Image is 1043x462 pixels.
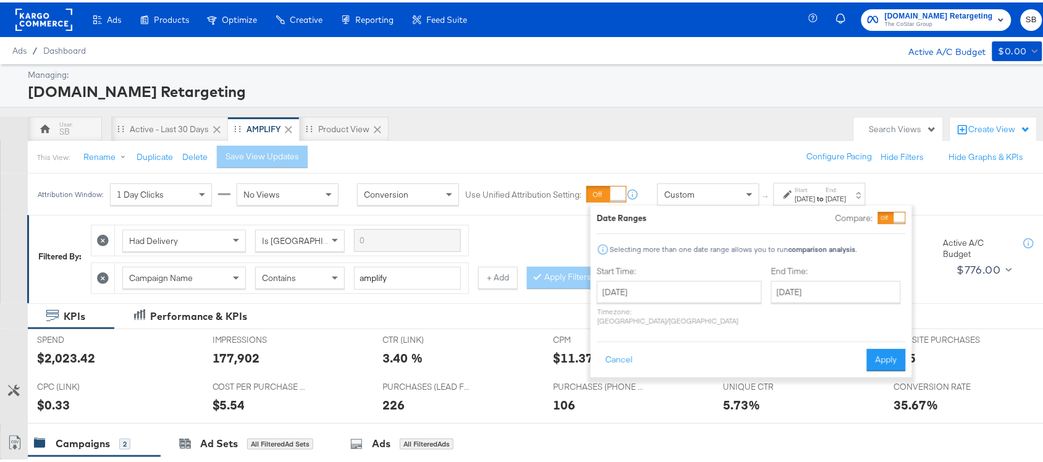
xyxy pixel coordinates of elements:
[43,43,86,53] a: Dashboard
[200,434,238,448] div: Ad Sets
[795,191,816,201] div: [DATE]
[28,67,1039,78] div: Managing:
[826,183,847,191] label: End:
[969,121,1031,133] div: Create View
[826,191,847,201] div: [DATE]
[893,379,986,390] span: CONVERSION RATE
[724,379,816,390] span: UNIQUE CTR
[117,187,164,198] span: 1 Day Clicks
[382,346,423,364] div: 3.40 %
[893,393,938,411] div: 35.67%
[597,210,647,222] div: Date Ranges
[382,393,405,411] div: 226
[28,78,1039,99] div: [DOMAIN_NAME] Retargeting
[426,12,467,22] span: Feed Suite
[553,393,575,411] div: 106
[27,43,43,53] span: /
[129,233,178,244] span: Had Delivery
[992,39,1042,59] button: $0.00
[1026,10,1037,25] span: SB
[382,332,475,343] span: CTR (LINK)
[117,123,124,130] div: Drag to reorder tab
[597,263,762,275] label: Start Time:
[478,264,518,287] button: + Add
[12,43,27,53] span: Ads
[107,12,121,22] span: Ads
[56,434,110,448] div: Campaigns
[137,149,173,161] button: Duplicate
[835,210,873,222] label: Compare:
[37,150,70,160] div: This View:
[861,7,1011,28] button: [DOMAIN_NAME] RetargetingThe CoStar Group
[130,121,209,133] div: Active - Last 30 Days
[664,187,695,198] span: Custom
[553,332,646,343] span: CPM
[290,12,323,22] span: Creative
[597,304,762,323] p: Timezone: [GEOGRAPHIC_DATA]/[GEOGRAPHIC_DATA]
[798,143,881,166] button: Configure Pacing
[771,263,906,275] label: End Time:
[885,17,993,27] span: The CoStar Group
[247,121,281,133] div: AMPLIFY
[795,183,816,191] label: Start:
[553,346,593,364] div: $11.37
[37,379,130,390] span: CPC (LINK)
[262,270,296,281] span: Contains
[213,332,305,343] span: IMPRESSIONS
[957,258,1001,277] div: $776.00
[1021,7,1042,28] button: SB
[64,307,85,321] div: KPIs
[243,187,280,198] span: No Views
[553,379,646,390] span: PURCHASES (PHONE CALL)
[75,144,139,166] button: Rename
[154,12,189,22] span: Products
[761,192,772,196] span: ↑
[952,258,1015,277] button: $776.00
[262,233,357,244] span: Is [GEOGRAPHIC_DATA]
[213,379,305,390] span: COST PER PURCHASE (WEBSITE EVENTS)
[37,332,130,343] span: SPEND
[354,227,461,250] input: Enter a search term
[949,149,1024,161] button: Hide Graphs & KPIs
[354,264,461,287] input: Enter a search term
[150,307,247,321] div: Performance & KPIs
[465,187,581,198] label: Use Unified Attribution Setting:
[885,7,993,20] span: [DOMAIN_NAME] Retargeting
[59,124,70,135] div: SB
[382,379,475,390] span: PURCHASES (LEAD FORM)
[867,346,906,369] button: Apply
[597,346,641,369] button: Cancel
[788,242,856,251] strong: comparison analysis
[119,436,130,447] div: 2
[372,434,391,448] div: Ads
[213,393,245,411] div: $5.54
[129,270,193,281] span: Campaign Name
[37,188,104,196] div: Attribution Window:
[37,346,95,364] div: $2,023.42
[222,12,257,22] span: Optimize
[724,393,761,411] div: 5.73%
[213,346,260,364] div: 177,902
[318,121,369,133] div: Product View
[944,235,1011,258] div: Active A/C Budget
[182,149,208,161] button: Delete
[306,123,313,130] div: Drag to reorder tab
[400,436,454,447] div: All Filtered Ads
[364,187,408,198] span: Conversion
[881,149,924,161] button: Hide Filters
[893,332,986,343] span: WEBSITE PURCHASES
[355,12,394,22] span: Reporting
[37,393,70,411] div: $0.33
[999,41,1027,57] div: $0.00
[38,248,82,260] div: Filtered By:
[816,191,826,201] strong: to
[234,123,241,130] div: Drag to reorder tab
[247,436,313,447] div: All Filtered Ad Sets
[609,243,858,251] div: Selecting more than one date range allows you to run .
[869,121,937,133] div: Search Views
[895,39,986,57] div: Active A/C Budget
